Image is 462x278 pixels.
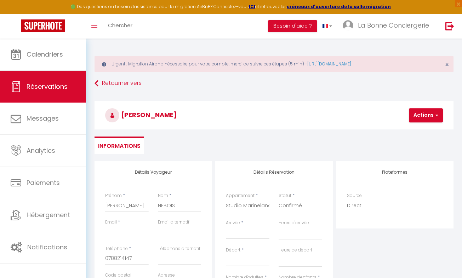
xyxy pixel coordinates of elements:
[249,4,255,10] a: ICI
[287,4,391,10] a: créneaux d'ouverture de la salle migration
[27,82,68,91] span: Réservations
[158,192,168,199] label: Nom
[347,170,443,175] h4: Plateformes
[103,14,138,39] a: Chercher
[343,20,353,31] img: ...
[95,137,144,154] li: Informations
[105,110,177,119] span: [PERSON_NAME]
[268,20,317,32] button: Besoin d'aide ?
[409,108,443,122] button: Actions
[445,22,454,30] img: logout
[445,60,449,69] span: ×
[27,50,63,59] span: Calendriers
[105,192,122,199] label: Prénom
[27,210,70,219] span: Hébergement
[108,22,132,29] span: Chercher
[347,192,362,199] label: Source
[105,170,201,175] h4: Détails Voyageur
[445,62,449,68] button: Close
[337,14,438,39] a: ... La Bonne Conciergerie
[27,114,59,123] span: Messages
[158,245,200,252] label: Téléphone alternatif
[21,19,65,32] img: Super Booking
[279,247,312,254] label: Heure de départ
[307,61,351,67] a: [URL][DOMAIN_NAME]
[279,220,309,226] label: Heure d'arrivée
[105,219,117,226] label: Email
[358,21,429,30] span: La Bonne Conciergerie
[226,220,240,226] label: Arrivée
[95,56,454,72] div: Urgent : Migration Airbnb nécessaire pour votre compte, merci de suivre ces étapes (5 min) -
[105,245,128,252] label: Téléphone
[27,178,60,187] span: Paiements
[158,219,189,226] label: Email alternatif
[27,146,55,155] span: Analytics
[226,192,255,199] label: Appartement
[27,243,67,251] span: Notifications
[279,192,291,199] label: Statut
[95,77,454,90] a: Retourner vers
[226,247,240,254] label: Départ
[226,170,322,175] h4: Détails Réservation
